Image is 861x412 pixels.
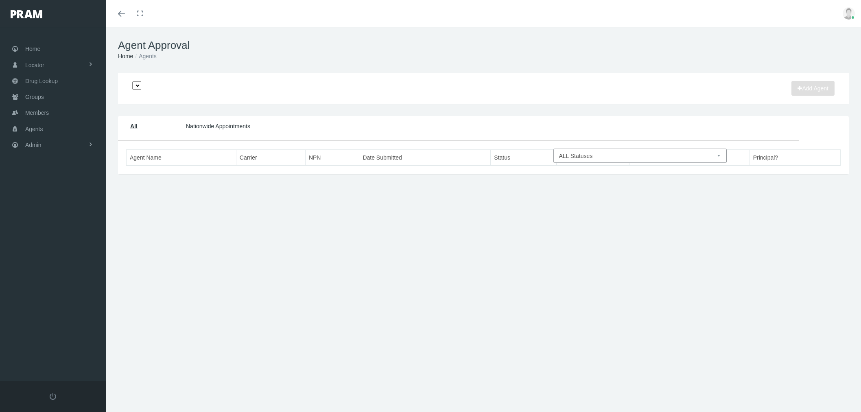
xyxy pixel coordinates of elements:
[25,89,44,105] span: Groups
[491,150,556,166] th: Status
[127,150,236,166] th: Agent Name
[359,150,491,166] th: Date Submitted
[25,73,58,89] span: Drug Lookup
[133,52,156,61] li: Agents
[750,150,840,166] th: Principal?
[11,10,42,18] img: PRAM_20_x_78.png
[25,137,42,153] span: Admin
[118,53,133,59] a: Home
[186,123,250,129] a: Nationwide Appointments
[236,150,305,166] th: Carrier
[25,121,43,137] span: Agents
[130,123,138,129] a: All
[25,105,49,121] span: Members
[843,7,855,20] img: user-placeholder.jpg
[791,81,835,96] button: Add Agent
[305,150,359,166] th: NPN
[25,41,40,57] span: Home
[118,39,849,52] h1: Agent Approval
[25,57,44,73] span: Locator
